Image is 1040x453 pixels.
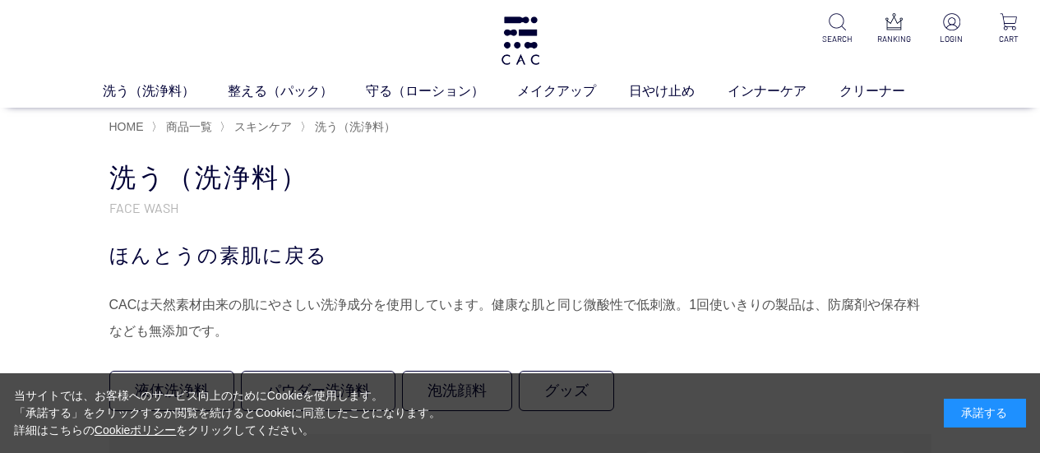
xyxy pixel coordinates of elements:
[876,13,913,45] a: RANKING
[166,120,212,133] span: 商品一覧
[231,120,292,133] a: スキンケア
[103,81,228,101] a: 洗う（洗浄料）
[109,292,931,344] div: CACは天然素材由来の肌にやさしい洗浄成分を使用しています。健康な肌と同じ微酸性で低刺激。1回使いきりの製品は、防腐剤や保存料なども無添加です。
[990,33,1027,45] p: CART
[163,120,212,133] a: 商品一覧
[876,33,913,45] p: RANKING
[728,81,839,101] a: インナーケア
[839,81,938,101] a: クリーナー
[228,81,366,101] a: 整える（パック）
[109,160,931,196] h1: 洗う（洗浄料）
[933,13,970,45] a: LOGIN
[95,423,177,437] a: Cookieポリシー
[300,119,400,135] li: 〉
[220,119,296,135] li: 〉
[109,371,234,411] a: 液体洗浄料
[366,81,517,101] a: 守る（ローション）
[241,371,395,411] a: パウダー洗浄料
[315,120,395,133] span: 洗う（洗浄料）
[517,81,629,101] a: メイクアップ
[944,399,1026,428] div: 承諾する
[629,81,728,101] a: 日やけ止め
[402,371,512,411] a: 泡洗顔料
[234,120,292,133] span: スキンケア
[109,199,931,216] p: FACE WASH
[312,120,395,133] a: 洗う（洗浄料）
[519,371,614,411] a: グッズ
[14,387,441,439] div: 当サイトでは、お客様へのサービス向上のためにCookieを使用します。 「承諾する」をクリックするか閲覧を続けるとCookieに同意したことになります。 詳細はこちらの をクリックしてください。
[819,33,856,45] p: SEARCH
[819,13,856,45] a: SEARCH
[990,13,1027,45] a: CART
[151,119,216,135] li: 〉
[933,33,970,45] p: LOGIN
[109,241,931,270] div: ほんとうの素肌に戻る
[499,16,542,65] img: logo
[109,120,144,133] a: HOME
